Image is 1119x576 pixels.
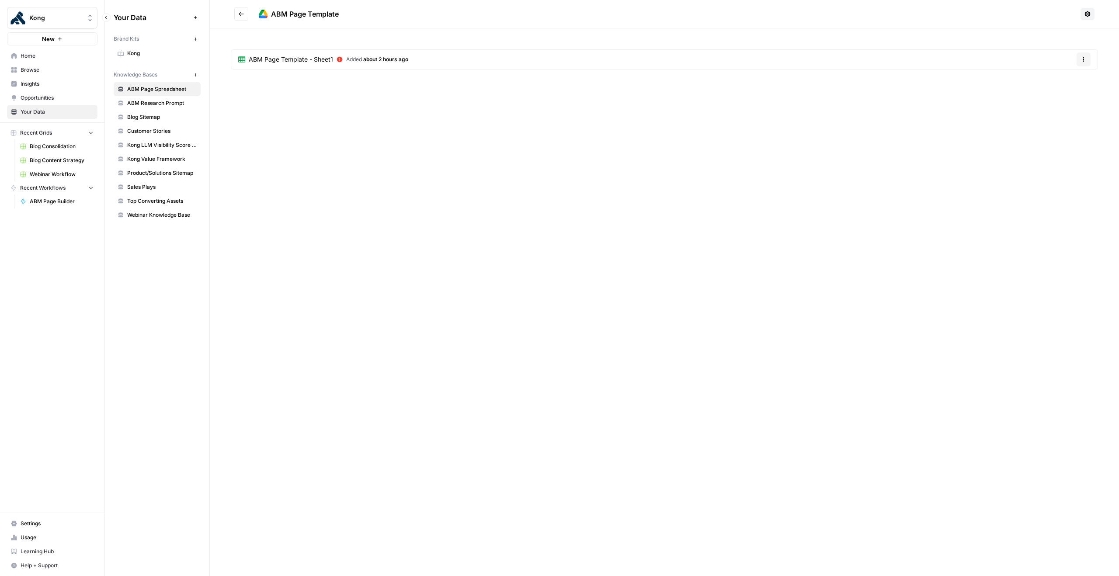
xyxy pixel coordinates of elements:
a: Customer Stories [114,124,201,138]
span: Kong Value Framework [127,155,197,163]
a: ABM Page Spreadsheet [114,82,201,96]
span: Product/Solutions Sitemap [127,169,197,177]
span: ABM Page Template - Sheet1 [249,55,333,64]
a: Webinar Workflow [16,167,97,181]
a: Home [7,49,97,63]
span: Blog Consolidation [30,142,94,150]
span: Recent Workflows [20,184,66,192]
span: Customer Stories [127,127,197,135]
a: Kong Value Framework [114,152,201,166]
span: Blog Content Strategy [30,156,94,164]
span: Recent Grids [20,129,52,137]
span: Blog Sitemap [127,113,197,121]
a: Webinar Knowledge Base [114,208,201,222]
a: ABM Research Prompt [114,96,201,110]
a: Sales Plays [114,180,201,194]
a: Kong LLM Visibility Score (K-LVS) [114,138,201,152]
a: Learning Hub [7,545,97,559]
span: Your Data [21,108,94,116]
span: Sales Plays [127,183,197,191]
a: Settings [7,517,97,531]
a: Top Converting Assets [114,194,201,208]
span: ABM Research Prompt [127,99,197,107]
span: New [42,35,55,43]
span: Learning Hub [21,548,94,555]
a: Blog Content Strategy [16,153,97,167]
a: Kong [114,46,201,60]
span: Your Data [114,12,190,23]
a: Browse [7,63,97,77]
a: Insights [7,77,97,91]
span: ABM Page Template [271,10,339,18]
span: ABM Page Builder [30,198,94,205]
span: Top Converting Assets [127,197,197,205]
span: Usage [21,534,94,541]
span: Brand Kits [114,35,139,43]
span: about 2 hours ago [363,56,408,62]
button: Workspace: Kong [7,7,97,29]
span: Home [21,52,94,60]
a: Opportunities [7,91,97,105]
a: Usage [7,531,97,545]
span: Settings [21,520,94,527]
span: Help + Support [21,562,94,569]
span: Knowledge Bases [114,71,157,79]
span: Browse [21,66,94,74]
span: Opportunities [21,94,94,102]
span: Webinar Workflow [30,170,94,178]
a: ABM Page Builder [16,194,97,208]
button: Recent Grids [7,126,97,139]
span: ABM Page Spreadsheet [127,85,197,93]
button: Go back [234,7,248,21]
span: Kong LLM Visibility Score (K-LVS) [127,141,197,149]
button: Recent Workflows [7,181,97,194]
button: New [7,32,97,45]
span: Kong [29,14,82,22]
button: Help + Support [7,559,97,573]
a: Product/Solutions Sitemap [114,166,201,180]
span: Kong [127,49,197,57]
a: Blog Sitemap [114,110,201,124]
span: Added [346,56,408,63]
img: Kong Logo [10,10,26,26]
span: Webinar Knowledge Base [127,211,197,219]
a: ABM Page Template - Sheet1Added about 2 hours ago [231,50,415,69]
a: Blog Consolidation [16,139,97,153]
a: Your Data [7,105,97,119]
span: Insights [21,80,94,88]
